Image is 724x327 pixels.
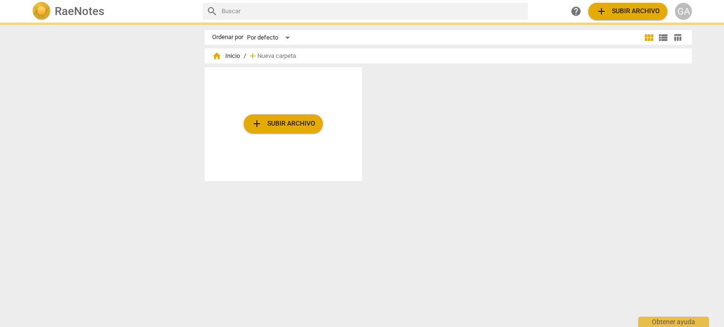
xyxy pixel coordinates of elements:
[55,5,104,18] h2: RaeNotes
[212,34,243,41] div: Ordenar por
[247,30,293,45] div: Por defecto
[32,2,195,21] a: LogoRaeNotes
[596,6,660,17] span: Subir archivo
[206,6,218,17] span: search
[244,53,246,60] span: /
[638,317,709,327] div: Obtener ayuda
[568,3,584,20] a: Obtener ayuda
[212,51,222,61] span: home
[643,32,655,43] span: view_module
[248,51,257,61] span: add
[588,3,667,20] button: Subir
[570,6,582,17] span: help
[673,33,682,42] span: table_chart
[670,31,684,45] button: Tabla
[251,118,315,129] span: Subir archivo
[244,114,323,133] button: Subir
[251,118,263,129] span: add
[656,31,670,45] button: Lista
[596,6,607,17] span: add
[658,32,669,43] span: view_list
[675,3,692,20] button: GA
[32,2,51,21] img: Logo
[212,51,240,61] span: Inicio
[222,4,524,19] input: Buscar
[642,31,656,45] button: Cuadrícula
[257,53,296,60] span: Nueva carpeta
